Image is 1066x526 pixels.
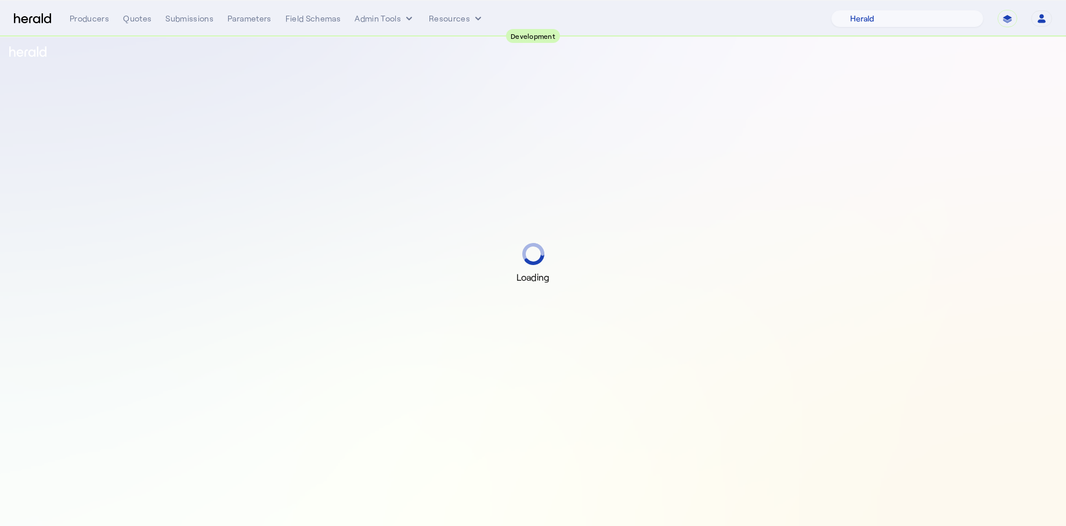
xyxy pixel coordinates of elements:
div: Development [506,29,560,43]
div: Field Schemas [286,13,341,24]
button: internal dropdown menu [355,13,415,24]
div: Submissions [165,13,214,24]
div: Quotes [123,13,151,24]
div: Parameters [227,13,272,24]
div: Producers [70,13,109,24]
button: Resources dropdown menu [429,13,484,24]
img: Herald Logo [14,13,51,24]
